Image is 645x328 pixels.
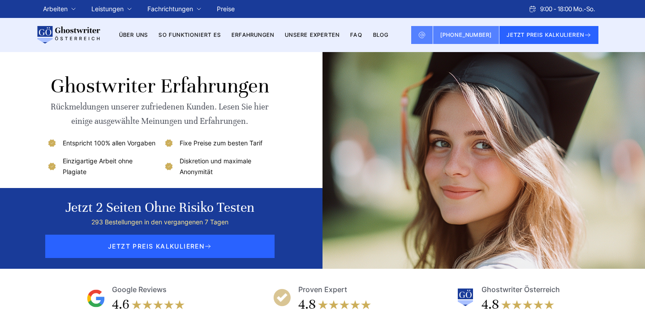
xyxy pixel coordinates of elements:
[217,5,235,13] a: Preise
[163,156,273,177] li: Diskretion und maximale Anonymität
[499,26,598,44] button: JETZT PREIS KALKULIEREN
[47,156,156,177] li: Einzigartige Arbeit ohne Plagiate
[350,31,362,38] a: FAQ
[112,296,129,314] div: 4.6
[87,289,105,307] img: Google Reviews
[45,235,275,258] span: JETZT PREIS KALKULIEREN
[65,217,254,227] div: 293 Bestellungen in den vergangenen 7 Tagen
[47,74,273,99] h1: Ghostwriter Erfahrungen
[318,296,371,314] img: stars
[47,161,57,172] img: Einzigartige Arbeit ohne Plagiate
[501,296,555,314] img: stars
[298,283,347,296] div: Proven Expert
[456,289,474,306] img: Ghostwriter
[540,4,595,14] span: 9:00 - 18:00 Mo.-So.
[47,138,57,149] img: Entspricht 100% allen Vorgaben
[163,138,174,149] img: Fixe Preise zum besten Tarif
[47,100,273,128] div: Rückmeldungen unserer zufriedenen Kunden. Lesen Sie hier einige ausgewählte Meinungen und Erfahru...
[418,31,426,39] img: Email
[163,161,174,172] img: Diskretion und maximale Anonymität
[373,31,389,38] a: BLOG
[131,296,185,314] img: stars
[91,4,124,14] a: Leistungen
[232,31,274,38] a: Erfahrungen
[433,26,500,44] a: [PHONE_NUMBER]
[482,283,560,296] div: Ghostwriter Österreich
[529,5,537,13] img: Schedule
[43,4,68,14] a: Arbeiten
[273,289,291,306] img: Proven Expert
[159,31,221,38] a: So funktioniert es
[112,283,167,296] div: Google Reviews
[36,26,100,44] img: logo wirschreiben
[47,138,156,149] li: Entspricht 100% allen Vorgaben
[298,296,316,314] div: 4.8
[119,31,148,38] a: Über uns
[65,199,254,217] div: Jetzt 2 Seiten ohne Risiko testen
[440,31,492,38] span: [PHONE_NUMBER]
[163,138,273,149] li: Fixe Preise zum besten Tarif
[147,4,193,14] a: Fachrichtungen
[285,31,340,38] a: Unsere Experten
[482,296,499,314] div: 4.8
